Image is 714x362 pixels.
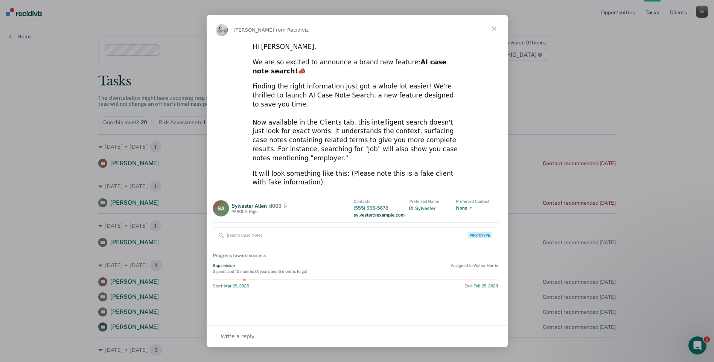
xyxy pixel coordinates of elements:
div: We are so excited to announce a brand new feature: 📣 [253,58,462,76]
span: Write a reply… [221,332,260,341]
span: Close [481,15,508,42]
div: Open conversation and reply [207,325,508,347]
span: from Recidiviz [274,27,309,33]
b: AI case note search! [253,58,446,75]
img: Profile image for Kim [216,24,228,36]
div: Hi [PERSON_NAME], [253,43,462,52]
span: [PERSON_NAME] [234,27,274,33]
div: It will look something like this: (Please note this is a fake client with fake information) [253,169,462,187]
div: Please use the chat or write to with any questions! [253,319,462,337]
div: Finding the right information just got a whole lot easier! We're thrilled to launch AI Case Note ... [253,82,462,163]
